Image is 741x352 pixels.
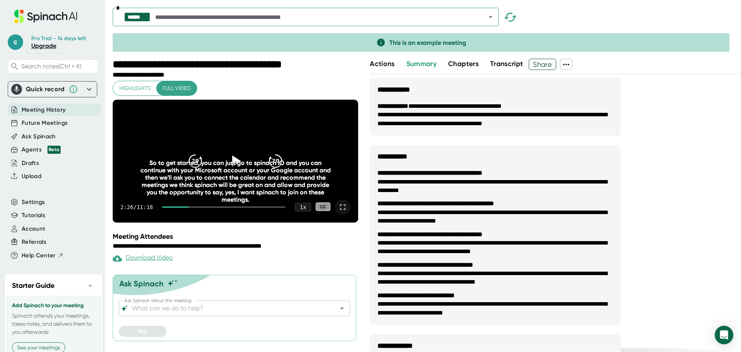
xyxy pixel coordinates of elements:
span: Help Center [22,251,56,260]
button: Account [22,224,45,233]
button: Actions [370,59,394,69]
span: Chapters [448,60,479,68]
span: This is an example meeting [389,39,466,46]
span: Search notes (Ctrl + K) [21,63,81,70]
div: 2:26 / 11:18 [120,204,153,210]
button: Summary [406,59,436,69]
div: CC [316,202,330,211]
button: Future Meetings [22,119,68,128]
div: Paid feature [113,254,173,263]
span: Highlights [119,83,151,93]
span: Transcript [490,60,523,68]
div: Quick record [11,82,94,97]
button: − [85,280,95,291]
button: Ask [119,326,166,337]
a: Upgrade [31,42,56,49]
button: Tutorials [22,211,45,220]
span: Summary [406,60,436,68]
button: Full video [156,81,197,95]
button: Help Center [22,251,64,260]
button: Drafts [22,159,39,168]
div: Beta [47,146,61,154]
button: Transcript [490,59,523,69]
span: Full video [162,83,191,93]
span: Share [529,58,556,71]
button: Settings [22,198,45,207]
p: Spinach attends your meetings, takes notes, and delivers them to you afterwards [12,312,95,336]
button: Open [485,12,496,22]
button: Agents Beta [22,145,61,154]
span: Ask [138,328,147,335]
h2: Starter Guide [12,281,54,291]
div: Quick record [26,85,65,93]
div: Agents [22,145,61,154]
input: What can we do to help? [130,303,325,314]
button: Meeting History [22,105,66,114]
div: Ask Spinach [119,279,164,288]
h3: Add Spinach to your meeting [12,303,95,309]
button: Upload [22,172,41,181]
button: Referrals [22,238,46,247]
span: Actions [370,60,394,68]
button: Chapters [448,59,479,69]
button: Highlights [113,81,157,95]
button: Open [337,303,347,314]
div: 1 x [295,203,311,211]
div: Open Intercom Messenger [715,326,733,344]
button: Share [529,59,556,70]
button: Ask Spinach [22,132,56,141]
div: So to get started, you can just go to spinach IO and you can continue with your Microsoft account... [137,159,334,203]
span: c [8,34,23,50]
div: Pro Trial - 14 days left [31,35,86,42]
div: Meeting Attendees [113,232,360,241]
